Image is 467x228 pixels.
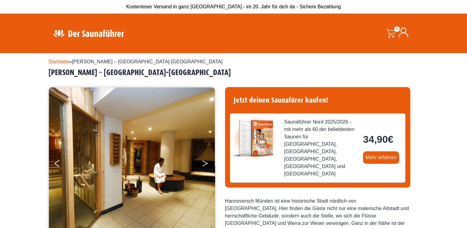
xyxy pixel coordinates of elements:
span: Kostenloser Versand in ganz [GEOGRAPHIC_DATA] - im 20. Jahr für dich da - Sichere Bezahlung [126,4,341,9]
span: [PERSON_NAME] – [GEOGRAPHIC_DATA]-[GEOGRAPHIC_DATA] [72,59,223,64]
h4: Jetzt deinen Saunafürer kaufen! [230,92,405,108]
span: » [48,59,223,64]
button: Previous [55,157,70,172]
a: Mehr erfahren [363,151,399,164]
span: Saunaführer Nord 2025/2026 - mit mehr als 60 der beliebtesten Saunen für [GEOGRAPHIC_DATA], [GEOG... [284,118,358,178]
span: € [388,134,393,145]
button: Next [202,157,217,172]
span: 0 [394,26,400,32]
bdi: 34,90 [363,134,393,145]
img: der-saunafuehrer-2025-nord.jpg [230,113,279,163]
h2: [PERSON_NAME] – [GEOGRAPHIC_DATA]-[GEOGRAPHIC_DATA] [48,68,419,78]
a: Startseite [48,59,69,64]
